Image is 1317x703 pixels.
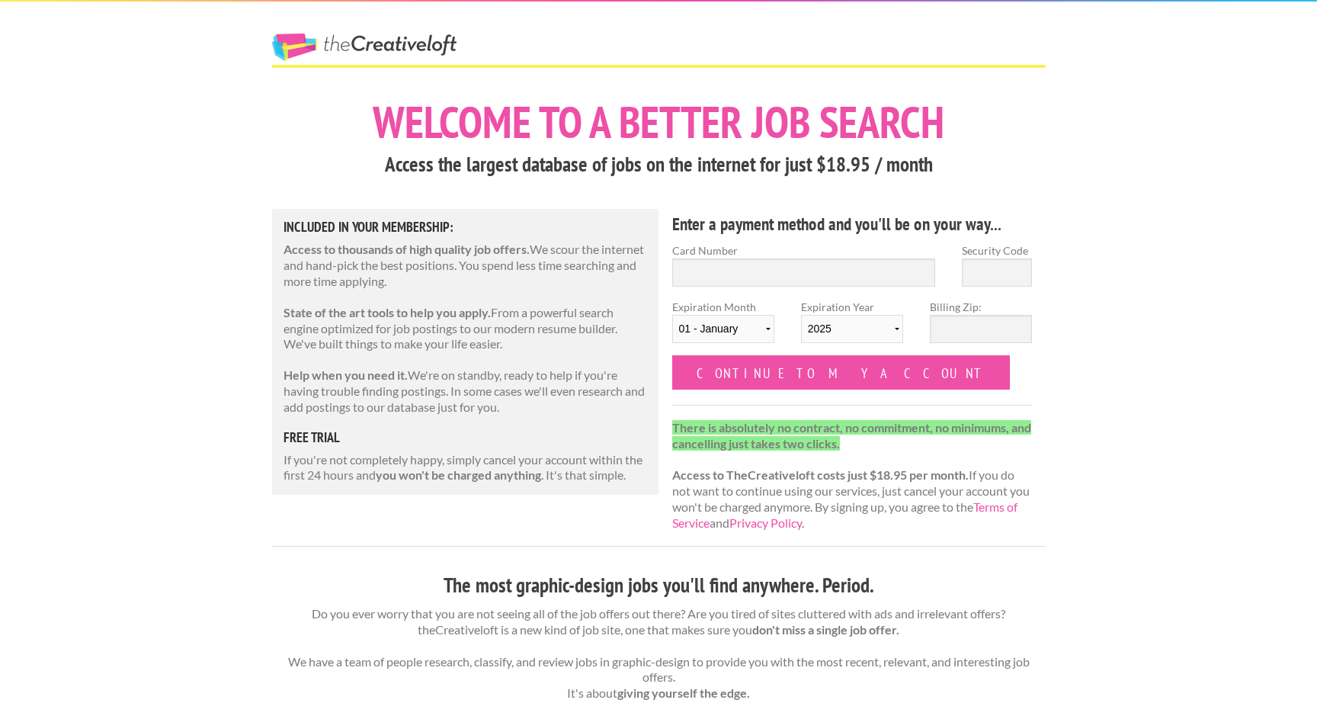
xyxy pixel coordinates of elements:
[672,212,1033,236] h4: Enter a payment method and you'll be on your way...
[672,420,1033,531] p: If you do not want to continue using our services, just cancel your account you won't be charged ...
[284,305,648,352] p: From a powerful search engine optimized for job postings to our modern resume builder. We've buil...
[672,467,969,482] strong: Access to TheCreativeloft costs just $18.95 per month.
[272,571,1046,600] h3: The most graphic-design jobs you'll find anywhere. Period.
[272,34,457,61] a: The Creative Loft
[672,315,774,343] select: Expiration Month
[801,299,903,355] label: Expiration Year
[284,368,408,382] strong: Help when you need it.
[672,242,936,258] label: Card Number
[672,355,1011,390] input: Continue to my account
[962,242,1032,258] label: Security Code
[672,420,1031,451] strong: There is absolutely no contract, no commitment, no minimums, and cancelling just takes two clicks.
[729,515,802,530] a: Privacy Policy
[930,299,1032,315] label: Billing Zip:
[752,622,899,637] strong: don't miss a single job offer.
[284,431,648,445] h5: free trial
[284,220,648,234] h5: Included in Your Membership:
[284,242,648,289] p: We scour the internet and hand-pick the best positions. You spend less time searching and more ti...
[672,499,1017,530] a: Terms of Service
[376,467,541,482] strong: you won't be charged anything
[284,452,648,484] p: If you're not completely happy, simply cancel your account within the first 24 hours and . It's t...
[672,299,774,355] label: Expiration Month
[284,305,491,319] strong: State of the art tools to help you apply.
[272,606,1046,701] p: Do you ever worry that you are not seeing all of the job offers out there? Are you tired of sites...
[284,368,648,415] p: We're on standby, ready to help if you're having trouble finding postings. In some cases we'll ev...
[284,242,530,256] strong: Access to thousands of high quality job offers.
[801,315,903,343] select: Expiration Year
[272,150,1046,179] h3: Access the largest database of jobs on the internet for just $18.95 / month
[617,685,750,700] strong: giving yourself the edge.
[272,100,1046,144] h1: Welcome to a better job search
